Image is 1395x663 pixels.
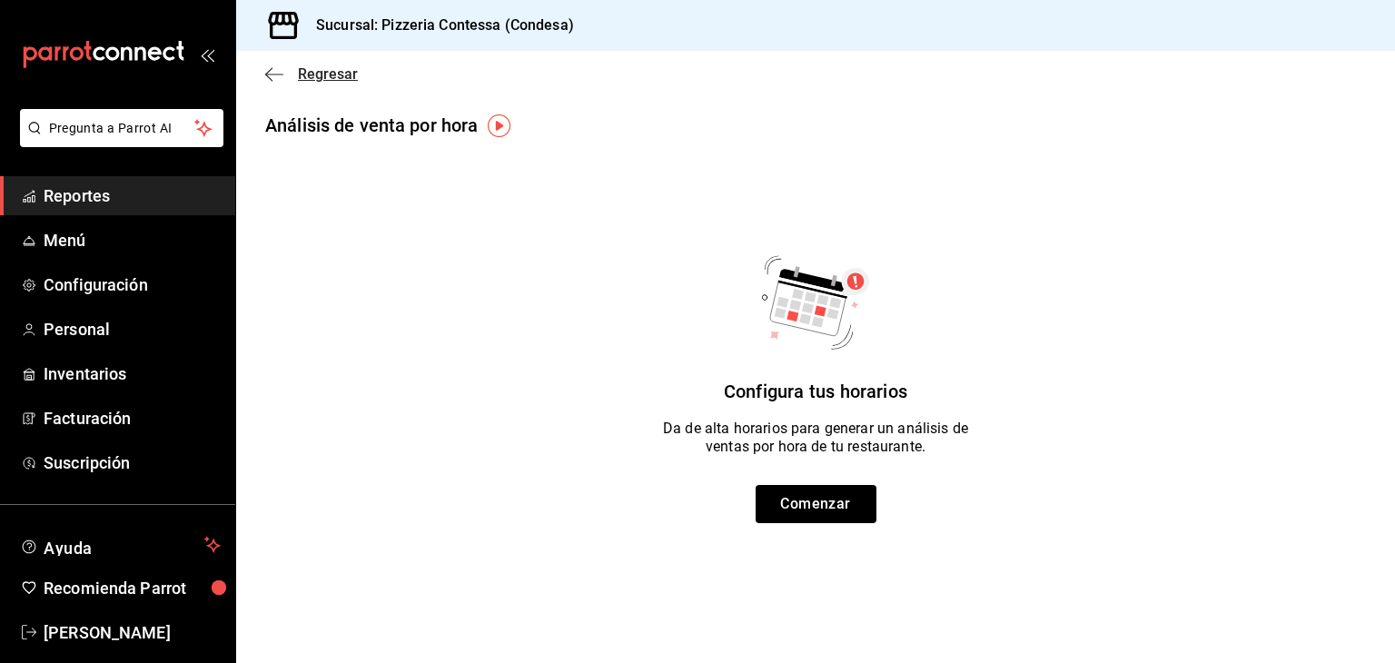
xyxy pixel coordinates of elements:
[663,420,968,456] p: Da de alta horarios para generar un análisis de ventas por hora de tu restaurante.
[298,65,358,83] span: Regresar
[756,485,876,523] button: Comenzar
[488,114,510,137] img: Tooltip marker
[44,406,221,430] span: Facturación
[49,119,195,138] span: Pregunta a Parrot AI
[44,576,221,600] span: Recomienda Parrot
[200,47,214,62] button: open_drawer_menu
[13,132,223,151] a: Pregunta a Parrot AI
[44,534,197,556] span: Ayuda
[44,228,221,252] span: Menú
[302,15,574,36] h3: Sucursal: Pizzeria Contessa (Condesa)
[724,378,907,405] p: Configura tus horarios
[44,450,221,475] span: Suscripción
[44,183,221,208] span: Reportes
[20,109,223,147] button: Pregunta a Parrot AI
[44,361,221,386] span: Inventarios
[44,317,221,341] span: Personal
[265,112,478,139] div: Análisis de venta por hora
[44,272,221,297] span: Configuración
[265,65,358,83] button: Regresar
[44,620,221,645] span: [PERSON_NAME]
